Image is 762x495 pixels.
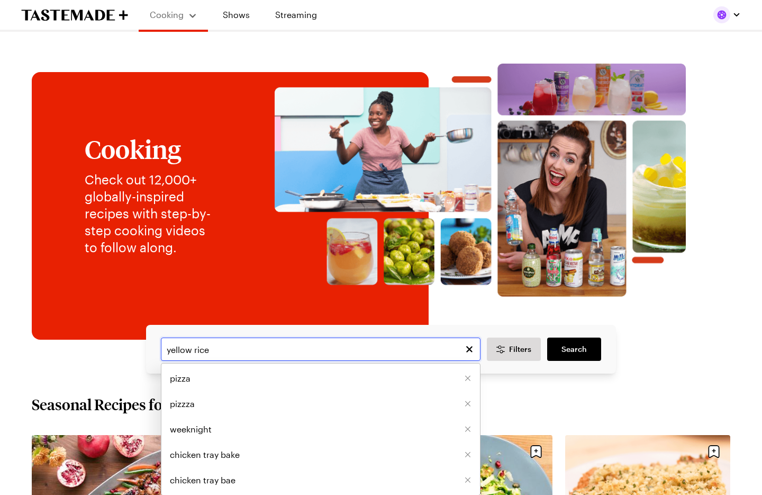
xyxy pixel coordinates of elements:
[170,397,195,410] span: pizzza
[713,6,741,23] button: Profile picture
[547,338,601,361] a: filters
[85,135,220,163] h1: Cooking
[464,375,471,382] button: Remove [object Object]
[21,9,128,21] a: To Tastemade Home Page
[464,451,471,458] button: Remove [object Object]
[32,395,244,414] h2: Seasonal Recipes for September
[561,344,587,355] span: Search
[713,6,730,23] img: Profile picture
[149,4,197,25] button: Cooking
[85,171,220,256] p: Check out 12,000+ globally-inspired recipes with step-by-step cooking videos to follow along.
[170,372,190,385] span: pizza
[170,448,240,461] span: chicken tray bake
[487,338,541,361] button: Desktop filters
[161,338,480,361] input: Search for a Recipe
[526,441,546,462] button: Save recipe
[509,344,531,355] span: Filters
[170,474,235,487] span: chicken tray bae
[464,343,475,355] button: Clear search
[170,423,212,436] span: weeknight
[464,476,471,484] button: Remove [object Object]
[464,426,471,433] button: Remove [object Object]
[464,400,471,408] button: Remove [object Object]
[241,64,720,297] img: Explore recipes
[704,441,724,462] button: Save recipe
[150,10,184,20] span: Cooking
